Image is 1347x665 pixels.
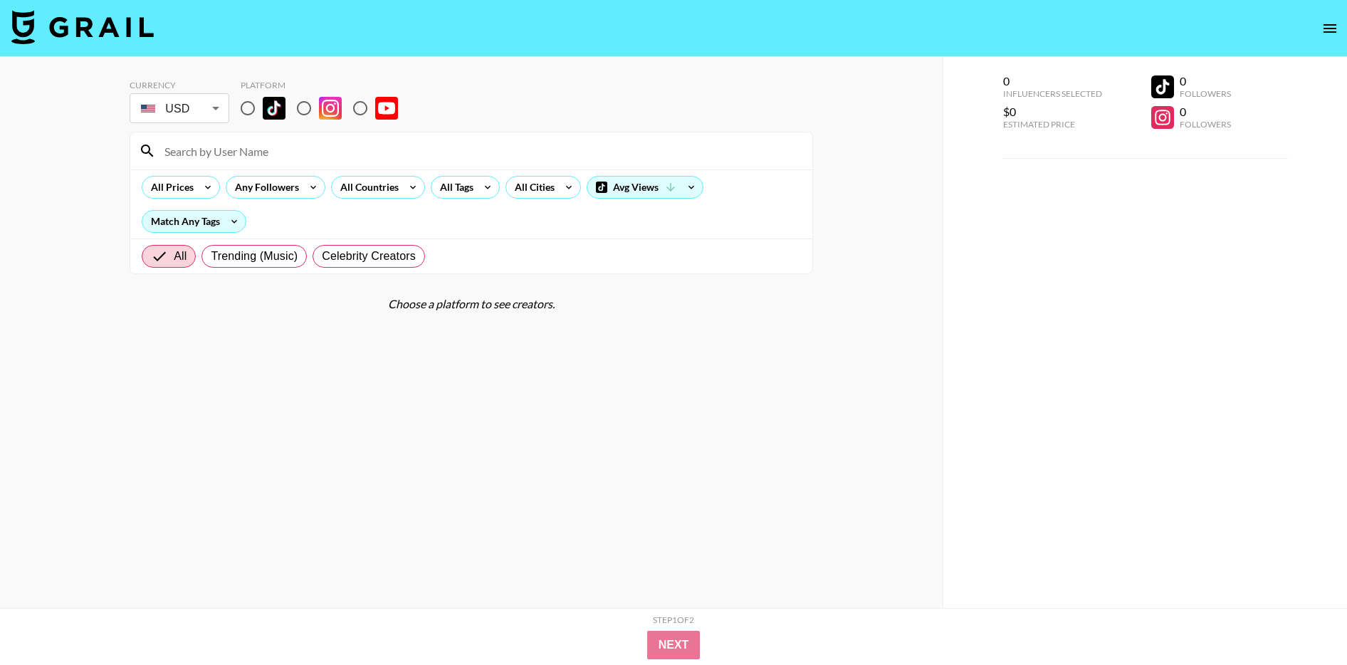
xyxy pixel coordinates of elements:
div: Followers [1180,88,1231,99]
div: Step 1 of 2 [653,614,694,625]
span: All [174,248,187,265]
div: Any Followers [226,177,302,198]
div: Followers [1180,119,1231,130]
img: YouTube [375,97,398,120]
img: Grail Talent [11,10,154,44]
input: Search by User Name [156,140,804,162]
div: Estimated Price [1003,119,1102,130]
iframe: Drift Widget Chat Controller [1276,594,1330,648]
div: All Tags [431,177,476,198]
div: Choose a platform to see creators. [130,297,813,311]
div: 0 [1003,74,1102,88]
span: Trending (Music) [211,248,298,265]
div: All Countries [332,177,402,198]
button: open drawer [1316,14,1344,43]
div: USD [132,96,226,121]
span: Celebrity Creators [322,248,416,265]
div: 0 [1180,74,1231,88]
div: All Prices [142,177,196,198]
img: TikTok [263,97,285,120]
div: Currency [130,80,229,90]
div: $0 [1003,105,1102,119]
div: Platform [241,80,409,90]
div: 0 [1180,105,1231,119]
div: Influencers Selected [1003,88,1102,99]
img: Instagram [319,97,342,120]
div: Match Any Tags [142,211,246,232]
div: All Cities [506,177,557,198]
div: Avg Views [587,177,703,198]
button: Next [647,631,701,659]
